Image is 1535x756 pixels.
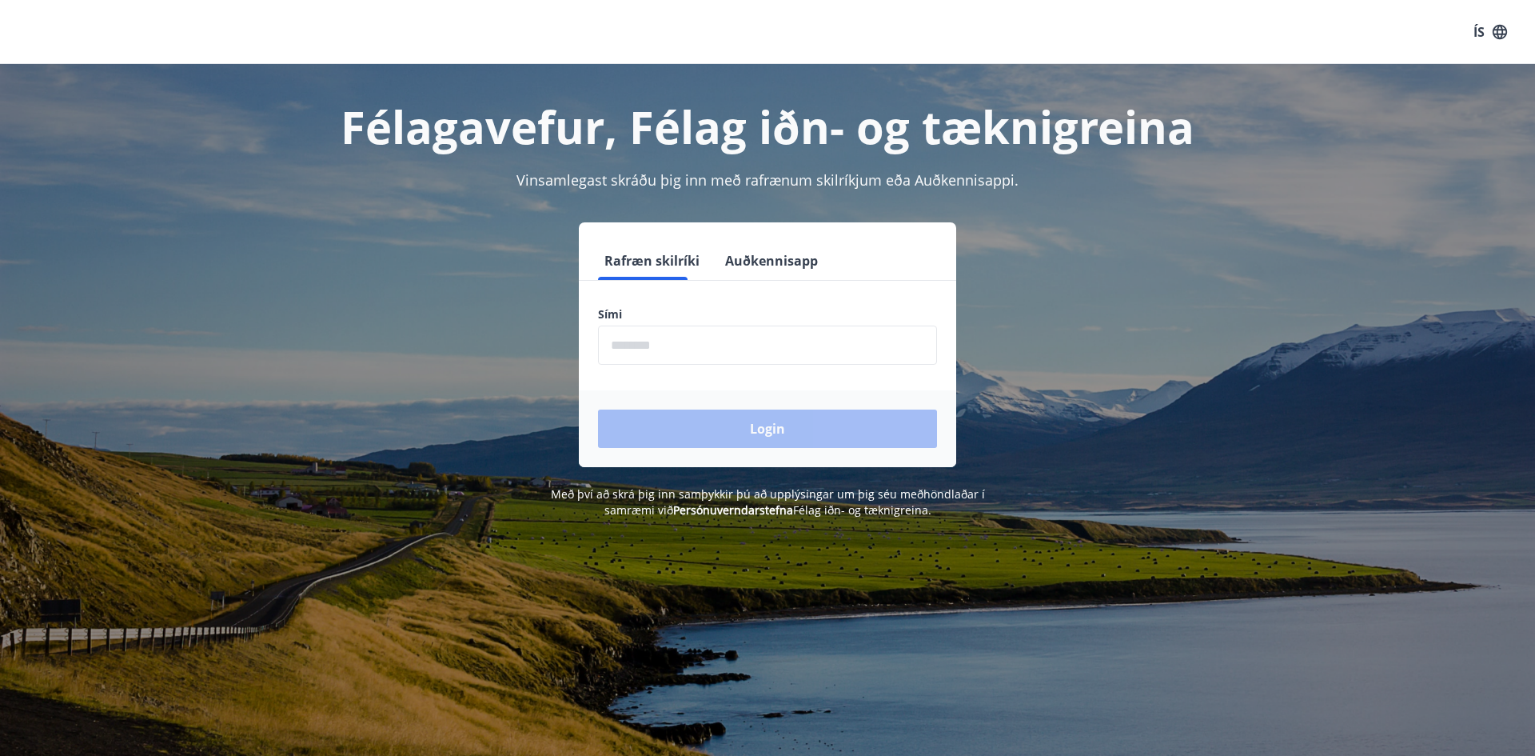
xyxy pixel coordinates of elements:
button: Rafræn skilríki [598,242,706,280]
span: Vinsamlegast skráðu þig inn með rafrænum skilríkjum eða Auðkennisappi. [516,170,1019,190]
h1: Félagavefur, Félag iðn- og tæknigreina [211,96,1324,157]
a: Persónuverndarstefna [673,502,793,518]
span: Með því að skrá þig inn samþykkir þú að upplýsingar um þig séu meðhöndlaðar í samræmi við Félag i... [551,486,985,518]
button: ÍS [1465,18,1516,46]
label: Sími [598,306,937,322]
button: Auðkennisapp [719,242,824,280]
